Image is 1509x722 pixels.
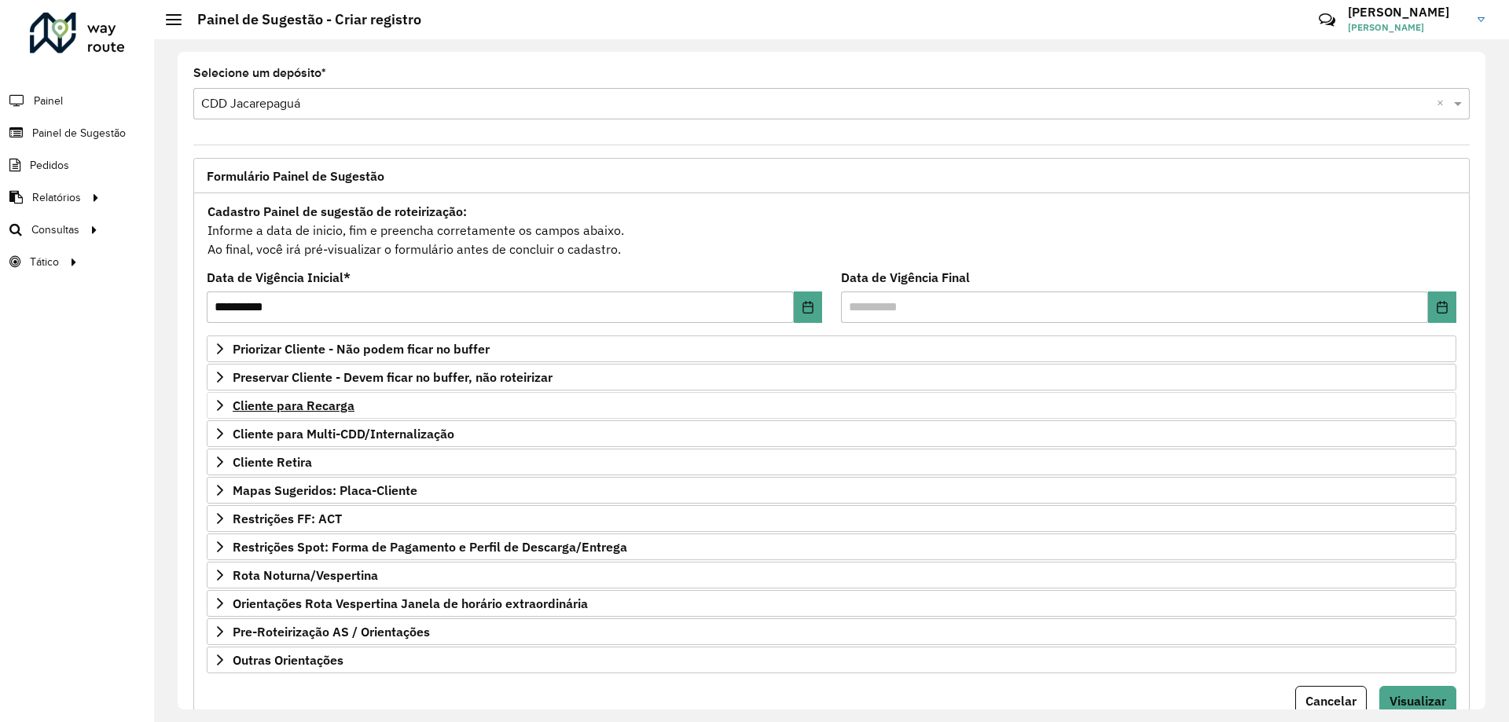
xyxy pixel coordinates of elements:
[207,618,1456,645] a: Pre-Roteirização AS / Orientações
[233,541,627,553] span: Restrições Spot: Forma de Pagamento e Perfil de Descarga/Entrega
[30,254,59,270] span: Tático
[207,392,1456,419] a: Cliente para Recarga
[207,420,1456,447] a: Cliente para Multi-CDD/Internalização
[207,477,1456,504] a: Mapas Sugeridos: Placa-Cliente
[207,201,1456,259] div: Informe a data de inicio, fim e preencha corretamente os campos abaixo. Ao final, você irá pré-vi...
[233,484,417,497] span: Mapas Sugeridos: Placa-Cliente
[233,512,342,525] span: Restrições FF: ACT
[1305,693,1357,709] span: Cancelar
[233,371,553,383] span: Preservar Cliente - Devem ficar no buffer, não roteirizar
[207,533,1456,560] a: Restrições Spot: Forma de Pagamento e Perfil de Descarga/Entrega
[207,590,1456,617] a: Orientações Rota Vespertina Janela de horário extraordinária
[1428,291,1456,323] button: Choose Date
[233,597,588,610] span: Orientações Rota Vespertina Janela de horário extraordinária
[1390,693,1446,709] span: Visualizar
[207,449,1456,475] a: Cliente Retira
[30,157,69,174] span: Pedidos
[233,456,312,468] span: Cliente Retira
[207,335,1456,362] a: Priorizar Cliente - Não podem ficar no buffer
[1348,20,1466,35] span: [PERSON_NAME]
[233,654,343,666] span: Outras Orientações
[34,93,63,109] span: Painel
[233,399,354,412] span: Cliente para Recarga
[32,189,81,206] span: Relatórios
[1348,5,1466,20] h3: [PERSON_NAME]
[207,203,467,219] strong: Cadastro Painel de sugestão de roteirização:
[233,569,378,581] span: Rota Noturna/Vespertina
[193,64,326,82] label: Selecione um depósito
[207,562,1456,588] a: Rota Noturna/Vespertina
[1437,94,1450,113] span: Clear all
[1310,3,1344,37] a: Contato Rápido
[31,222,79,238] span: Consultas
[207,647,1456,673] a: Outras Orientações
[1295,686,1367,716] button: Cancelar
[207,364,1456,390] a: Preservar Cliente - Devem ficar no buffer, não roteirizar
[32,125,126,141] span: Painel de Sugestão
[1379,686,1456,716] button: Visualizar
[207,170,384,182] span: Formulário Painel de Sugestão
[841,268,970,287] label: Data de Vigência Final
[207,505,1456,532] a: Restrições FF: ACT
[794,291,822,323] button: Choose Date
[182,11,421,28] h2: Painel de Sugestão - Criar registro
[207,268,351,287] label: Data de Vigência Inicial
[233,343,490,355] span: Priorizar Cliente - Não podem ficar no buffer
[233,625,430,638] span: Pre-Roteirização AS / Orientações
[233,427,454,440] span: Cliente para Multi-CDD/Internalização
